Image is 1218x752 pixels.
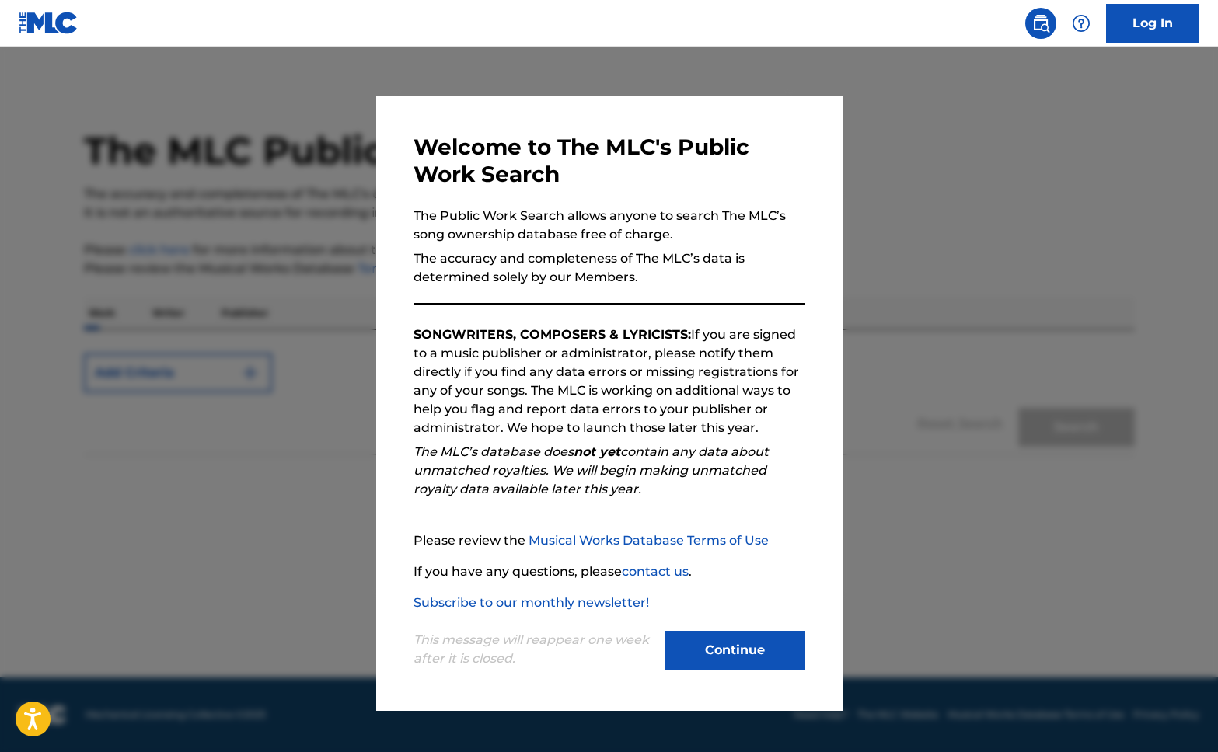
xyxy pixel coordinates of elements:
[414,327,691,342] strong: SONGWRITERS, COMPOSERS & LYRICISTS:
[414,444,769,496] em: The MLC’s database does contain any data about unmatched royalties. We will begin making unmatche...
[19,12,79,34] img: MLC Logo
[414,326,805,437] p: If you are signed to a music publisher or administrator, please notify them directly if you find ...
[1031,14,1050,33] img: search
[574,444,620,459] strong: not yet
[1072,14,1091,33] img: help
[622,564,689,579] a: contact us
[414,207,805,244] p: The Public Work Search allows anyone to search The MLC’s song ownership database free of charge.
[1140,677,1218,752] iframe: Chat Widget
[414,531,805,550] p: Please review the
[665,631,805,670] button: Continue
[1066,8,1097,39] div: Help
[1106,4,1199,43] a: Log In
[414,134,805,188] h3: Welcome to The MLC's Public Work Search
[1025,8,1056,39] a: Public Search
[529,533,769,548] a: Musical Works Database Terms of Use
[414,631,656,668] p: This message will reappear one week after it is closed.
[414,595,649,610] a: Subscribe to our monthly newsletter!
[414,249,805,287] p: The accuracy and completeness of The MLC’s data is determined solely by our Members.
[414,562,805,581] p: If you have any questions, please .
